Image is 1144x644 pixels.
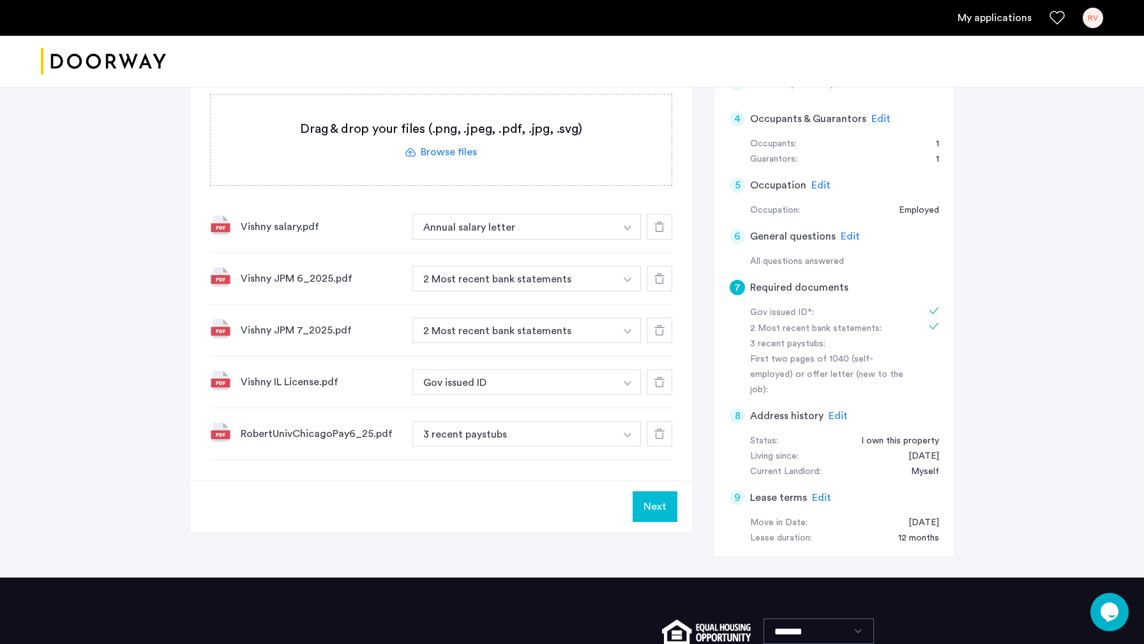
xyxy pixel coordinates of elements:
[412,214,615,240] button: button
[958,10,1032,26] a: My application
[41,38,166,86] a: Cazamio logo
[730,111,745,126] div: 4
[412,369,615,395] button: button
[241,271,402,286] div: Vishny JPM 6_2025.pdf
[412,421,615,447] button: button
[624,329,631,334] img: arrow
[812,493,831,503] span: Edit
[750,152,797,167] div: Guarantors:
[615,369,641,395] button: button
[624,433,631,438] img: arrow
[615,318,641,343] button: button
[750,203,800,218] div: Occupation:
[241,426,402,441] div: RobertUnivChicagoPay6_25.pdf
[210,215,230,235] img: file
[730,280,745,295] div: 7
[750,449,799,464] div: Living since:
[923,152,939,167] div: 1
[210,266,230,287] img: file
[730,408,745,424] div: 8
[241,374,402,390] div: Vishny IL License.pdf
[210,318,230,339] img: file
[750,111,866,126] h5: Occupants & Guarantors
[412,318,615,343] button: button
[624,277,631,282] img: arrow
[885,531,939,546] div: 12 months
[750,229,836,244] h5: General questions
[750,464,821,480] div: Current Landlord:
[896,449,939,464] div: 10/01/2009
[764,618,874,644] select: Language select
[865,78,884,88] span: Edit
[750,254,939,270] div: All questions answered
[886,203,939,218] div: Employed
[898,464,939,480] div: Myself
[750,408,824,424] h5: Address history
[1050,10,1065,26] a: Favorites
[41,38,166,86] img: logo
[624,381,631,386] img: arrow
[730,229,745,244] div: 6
[829,411,848,421] span: Edit
[750,178,806,193] h5: Occupation
[210,422,230,442] img: file
[1090,593,1131,631] iframe: chat widget
[750,434,778,449] div: Status:
[210,370,230,390] img: file
[750,321,911,337] div: 2 Most recent bank statements:
[871,114,891,124] span: Edit
[241,323,402,338] div: Vishny JPM 7_2025.pdf
[896,516,939,531] div: 09/01/2025
[1083,8,1103,28] div: RV
[811,180,831,190] span: Edit
[750,137,797,152] div: Occupants:
[750,516,808,531] div: Move in Date:
[730,178,745,193] div: 5
[412,266,615,291] button: button
[841,231,860,241] span: Edit
[750,305,911,321] div: Gov issued ID*:
[750,280,848,295] h5: Required documents
[848,434,939,449] div: I own this property
[624,226,631,231] img: arrow
[923,137,939,152] div: 1
[750,490,807,505] h5: Lease terms
[615,214,641,240] button: button
[750,531,812,546] div: Lease duration:
[615,421,641,447] button: button
[750,352,911,398] div: First two pages of 1040 (self-employed) or offer letter (new to the job):
[750,337,911,352] div: 3 recent paystubs:
[615,266,641,291] button: button
[633,491,677,522] button: Next
[241,219,402,234] div: Vishny salary.pdf
[730,490,745,505] div: 9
